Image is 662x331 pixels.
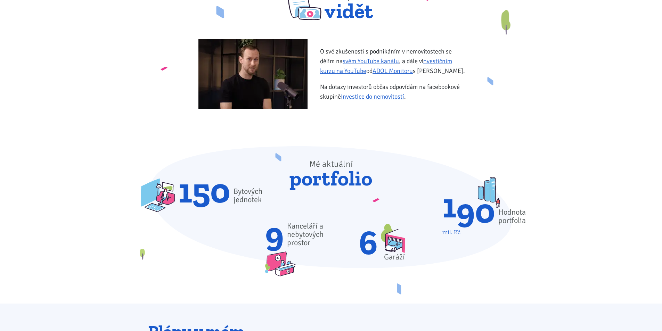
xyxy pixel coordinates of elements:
span: Bytových jednotek [234,187,262,204]
p: Na dotazy investorů občas odpovídám na facebookové skupině . [320,82,467,101]
span: portfolio [289,150,372,188]
a: ADOL Monitoru [373,67,413,75]
div: Garáží [381,253,405,261]
span: 6 [359,229,378,256]
a: Investice do nemovitostí [341,93,404,100]
div: Hodnota portfolia [498,208,526,225]
span: Kanceláří a nebytových prostor [287,222,324,247]
span: 9 [265,221,284,248]
div: 90 [456,197,495,225]
a: svém YouTube kanálu [343,57,399,65]
div: 1 [442,192,456,220]
div: mil. Kč [442,230,463,234]
p: O své zkušenosti s podnikáním v nemovitostech se dělím na , a dále v od s [PERSON_NAME]. [320,47,467,76]
span: Mé aktuální [309,159,353,169]
span: 150 [178,177,230,205]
